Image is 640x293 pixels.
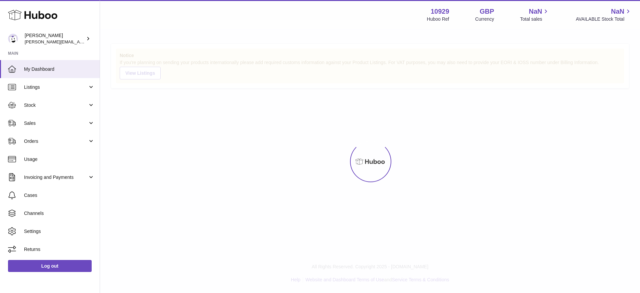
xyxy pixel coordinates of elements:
[24,192,95,199] span: Cases
[24,102,88,108] span: Stock
[25,32,85,45] div: [PERSON_NAME]
[24,66,95,72] span: My Dashboard
[25,39,134,44] span: [PERSON_NAME][EMAIL_ADDRESS][DOMAIN_NAME]
[24,156,95,163] span: Usage
[8,34,18,44] img: thomas@otesports.co.uk
[576,16,632,22] span: AVAILABLE Stock Total
[24,84,88,90] span: Listings
[24,210,95,217] span: Channels
[520,7,550,22] a: NaN Total sales
[24,120,88,126] span: Sales
[8,260,92,272] a: Log out
[24,246,95,253] span: Returns
[576,7,632,22] a: NaN AVAILABLE Stock Total
[24,174,88,181] span: Invoicing and Payments
[520,16,550,22] span: Total sales
[431,7,449,16] strong: 10929
[529,7,542,16] span: NaN
[24,228,95,235] span: Settings
[475,16,494,22] div: Currency
[427,16,449,22] div: Huboo Ref
[611,7,624,16] span: NaN
[480,7,494,16] strong: GBP
[24,138,88,144] span: Orders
